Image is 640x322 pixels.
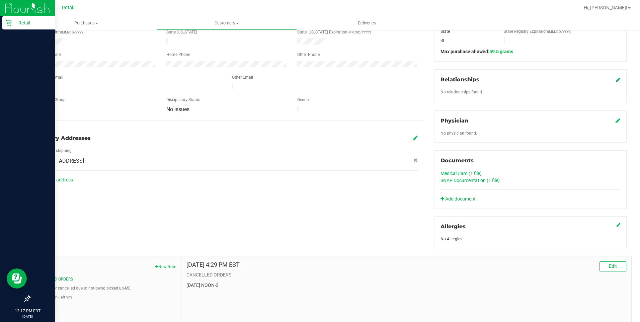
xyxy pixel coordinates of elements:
span: Allergies [441,223,466,230]
span: (MM/DD/YYYY) [548,30,571,33]
inline-svg: Retail [5,19,12,26]
label: State [US_STATE] [166,29,197,35]
label: Date of Birth [38,29,84,35]
span: Delivery Addresses [36,135,91,141]
span: Physician [441,117,468,124]
button: [DATE] order cancelled due to not being picked up-ME [35,285,131,291]
iframe: Resource center [7,268,27,289]
p: [DATE] NOON-3 [186,282,626,289]
span: Customers [157,20,296,26]
div: RI [435,37,499,44]
span: Deliveries [349,20,385,26]
label: State Registry Expiration [504,28,571,34]
label: Gender [297,97,310,103]
button: Edit [599,261,626,271]
div: No Allergies [441,236,620,242]
span: Max purchase allowed: [441,49,513,54]
p: CANCELLED ORDERS [186,271,626,278]
p: 12:17 PM EDT [3,308,52,314]
span: (MM/DD/YYYY) [61,30,84,34]
h4: [DATE] 4:29 PM EST [186,261,240,268]
span: No Issues [166,106,189,112]
span: 59.5 grams [489,49,513,54]
p: Retail [12,19,52,27]
a: Deliveries [297,16,437,30]
span: Notes [35,261,176,269]
label: State [US_STATE] Expiration [297,29,371,35]
label: Other Email [232,74,253,80]
button: New Note [155,264,176,270]
span: Relationships [441,76,479,83]
label: Home Phone [166,52,190,58]
label: No relationships found. [441,89,483,95]
a: Add document [441,195,479,203]
span: Hi, [PERSON_NAME]! [584,5,627,10]
a: Purchases [16,16,156,30]
p: [DATE] [3,314,52,319]
a: Medical Card (1 file) [441,171,482,176]
div: State [435,28,499,34]
span: No physician found. [441,131,477,136]
label: Disciplinary Status [166,97,200,103]
span: Documents [441,157,474,164]
span: [STREET_ADDRESS] [36,157,84,165]
span: Edit [609,263,617,269]
label: Other Phone [297,52,320,58]
span: (MM/DD/YYYY) [347,30,371,34]
a: SNAP Documentation (1 file) [441,178,500,183]
a: Customers [156,16,297,30]
span: Retail [62,5,75,11]
span: Purchases [16,20,156,26]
